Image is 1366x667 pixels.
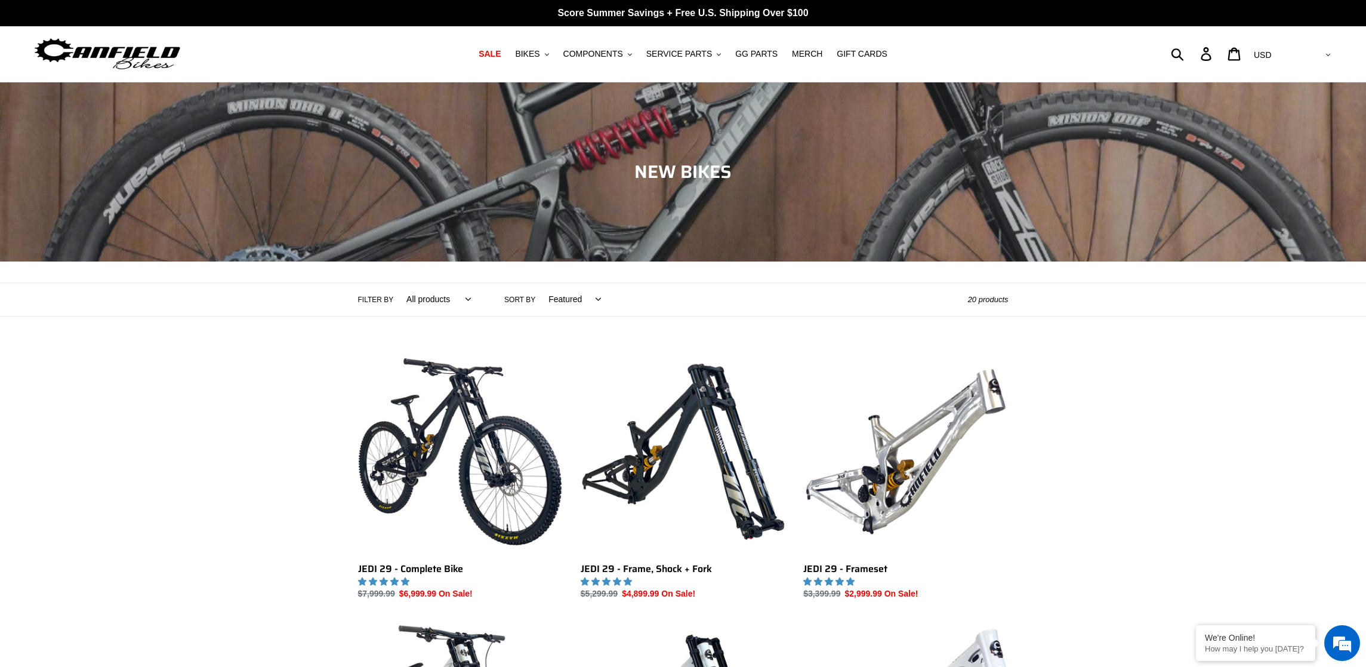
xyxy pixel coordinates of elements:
[837,49,887,59] span: GIFT CARDS
[1205,633,1306,643] div: We're Online!
[515,49,539,59] span: BIKES
[473,46,507,62] a: SALE
[563,49,623,59] span: COMPONENTS
[504,294,535,305] label: Sort by
[786,46,828,62] a: MERCH
[646,49,712,59] span: SERVICE PARTS
[792,49,822,59] span: MERCH
[358,294,394,305] label: Filter by
[479,49,501,59] span: SALE
[33,35,182,73] img: Canfield Bikes
[735,49,778,59] span: GG PARTS
[557,46,638,62] button: COMPONENTS
[634,158,732,186] span: NEW BIKES
[509,46,554,62] button: BIKES
[1205,644,1306,653] p: How may I help you today?
[640,46,727,62] button: SERVICE PARTS
[1177,41,1208,67] input: Search
[729,46,784,62] a: GG PARTS
[831,46,893,62] a: GIFT CARDS
[968,295,1009,304] span: 20 products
